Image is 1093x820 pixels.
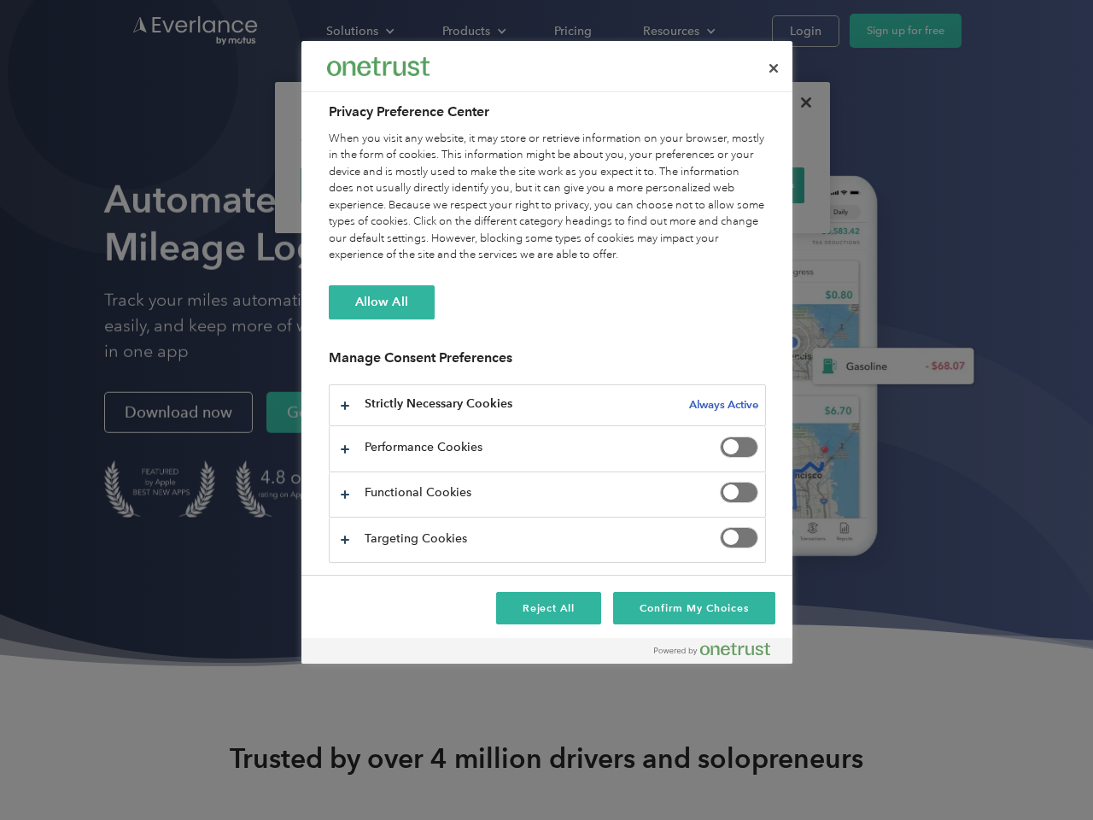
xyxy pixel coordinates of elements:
img: Everlance [327,57,430,75]
button: Allow All [329,285,435,319]
div: Privacy Preference Center [301,41,792,664]
button: Reject All [496,592,602,624]
div: Everlance [327,50,430,84]
img: Powered by OneTrust Opens in a new Tab [654,642,770,656]
a: Powered by OneTrust Opens in a new Tab [654,642,784,664]
div: When you visit any website, it may store or retrieve information on your browser, mostly in the f... [329,131,766,264]
button: Close [755,50,792,87]
div: Preference center [301,41,792,664]
button: Confirm My Choices [613,592,774,624]
h3: Manage Consent Preferences [329,349,766,376]
h2: Privacy Preference Center [329,102,766,122]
